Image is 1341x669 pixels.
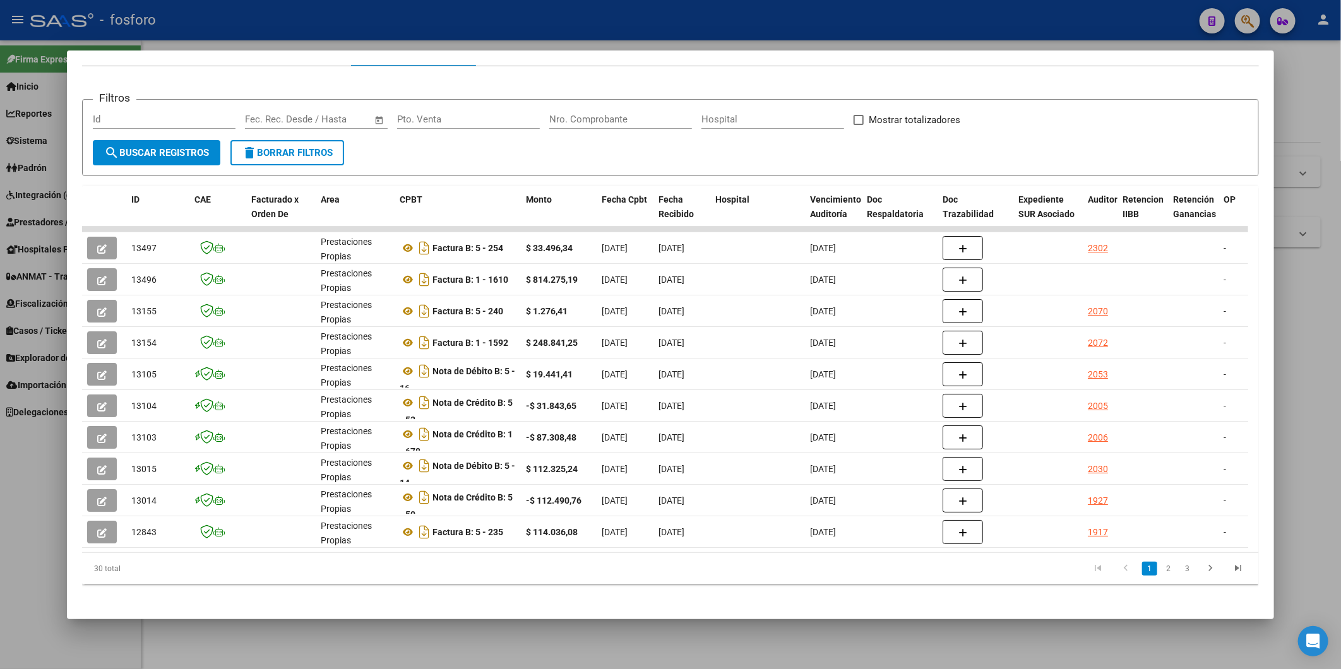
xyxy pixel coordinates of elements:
[131,243,157,253] span: 13497
[1224,275,1226,285] span: -
[943,194,994,219] span: Doc Trazabilidad
[1227,562,1251,576] a: go to last page
[131,369,157,379] span: 13105
[1224,194,1236,204] span: OP
[321,363,372,388] span: Prestaciones Propias
[659,369,684,379] span: [DATE]
[1087,562,1111,576] a: go to first page
[416,269,432,290] i: Descargar documento
[659,527,684,537] span: [DATE]
[526,243,573,253] strong: $ 33.496,34
[416,238,432,258] i: Descargar documento
[1224,401,1226,411] span: -
[602,464,628,474] span: [DATE]
[321,426,372,451] span: Prestaciones Propias
[1013,186,1083,242] datatable-header-cell: Expediente SUR Asociado
[307,114,369,125] input: Fecha fin
[1159,558,1178,579] li: page 2
[710,186,805,242] datatable-header-cell: Hospital
[659,275,684,285] span: [DATE]
[810,338,836,348] span: [DATE]
[131,194,140,204] span: ID
[242,147,333,158] span: Borrar Filtros
[93,140,220,165] button: Buscar Registros
[131,275,157,285] span: 13496
[810,275,836,285] span: [DATE]
[242,145,257,160] mat-icon: delete
[400,398,513,425] strong: Nota de Crédito B: 5 - 53
[400,429,513,456] strong: Nota de Crédito B: 1 - 678
[131,464,157,474] span: 13015
[321,194,340,204] span: Area
[526,194,552,204] span: Monto
[602,306,628,316] span: [DATE]
[810,495,836,506] span: [DATE]
[810,243,836,253] span: [DATE]
[810,464,836,474] span: [DATE]
[321,521,372,545] span: Prestaciones Propias
[526,275,578,285] strong: $ 814.275,19
[1088,194,1125,204] span: Auditoria
[659,306,684,316] span: [DATE]
[321,458,372,482] span: Prestaciones Propias
[653,186,710,242] datatable-header-cell: Fecha Recibido
[1224,369,1226,379] span: -
[526,401,576,411] strong: -$ 31.843,65
[526,527,578,537] strong: $ 114.036,08
[321,489,372,514] span: Prestaciones Propias
[526,369,573,379] strong: $ 19.441,41
[526,432,576,442] strong: -$ 87.308,48
[104,147,209,158] span: Buscar Registros
[869,112,960,127] span: Mostrar totalizadores
[416,487,432,507] i: Descargar documento
[93,90,136,106] h3: Filtros
[1088,336,1108,350] div: 2072
[602,432,628,442] span: [DATE]
[82,553,315,584] div: 30 total
[1224,306,1226,316] span: -
[416,361,432,381] i: Descargar documento
[251,194,299,219] span: Facturado x Orden De
[245,114,296,125] input: Fecha inicio
[321,268,372,293] span: Prestaciones Propias
[104,145,119,160] mat-icon: search
[1173,194,1216,219] span: Retención Ganancias
[810,369,836,379] span: [DATE]
[1117,186,1168,242] datatable-header-cell: Retencion IIBB
[1224,432,1226,442] span: -
[321,237,372,261] span: Prestaciones Propias
[372,113,387,127] button: Open calendar
[659,338,684,348] span: [DATE]
[1114,562,1138,576] a: go to previous page
[1224,243,1226,253] span: -
[526,495,581,506] strong: -$ 112.490,76
[189,186,246,242] datatable-header-cell: CAE
[810,194,861,219] span: Vencimiento Auditoría
[400,194,422,204] span: CPBT
[715,194,749,204] span: Hospital
[131,338,157,348] span: 13154
[1018,194,1075,219] span: Expediente SUR Asociado
[659,194,694,219] span: Fecha Recibido
[1123,194,1164,219] span: Retencion IIBB
[1168,186,1219,242] datatable-header-cell: Retención Ganancias
[400,492,513,519] strong: Nota de Crédito B: 5 - 50
[416,301,432,321] i: Descargar documento
[867,194,924,219] span: Doc Respaldatoria
[432,243,503,253] strong: Factura B: 5 - 254
[432,275,508,285] strong: Factura B: 1 - 1610
[597,186,653,242] datatable-header-cell: Fecha Cpbt
[1199,562,1223,576] a: go to next page
[1088,304,1108,319] div: 2070
[131,401,157,411] span: 13104
[659,432,684,442] span: [DATE]
[316,186,395,242] datatable-header-cell: Area
[1142,562,1157,576] a: 1
[1298,626,1328,656] div: Open Intercom Messenger
[400,366,515,393] strong: Nota de Débito B: 5 - 16
[1088,494,1108,508] div: 1927
[602,338,628,348] span: [DATE]
[230,140,344,165] button: Borrar Filtros
[810,527,836,537] span: [DATE]
[395,186,521,242] datatable-header-cell: CPBT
